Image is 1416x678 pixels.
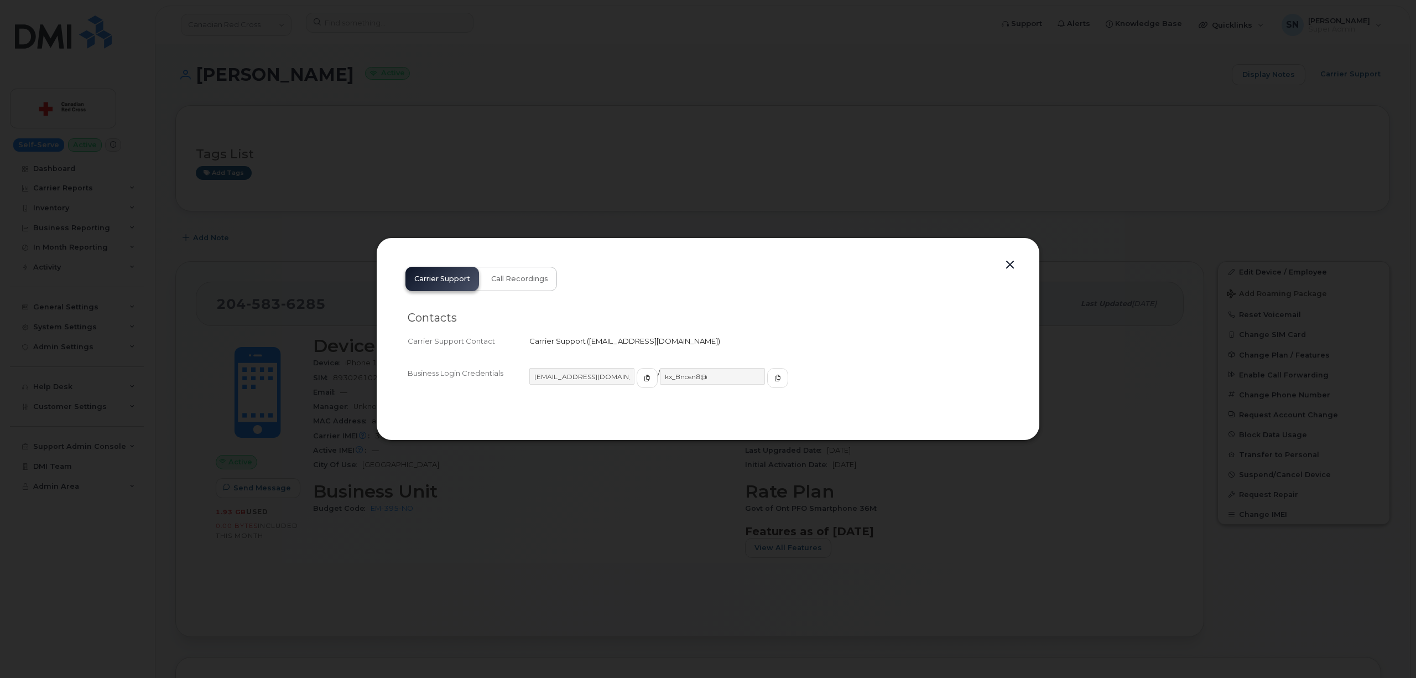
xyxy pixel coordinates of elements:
[408,368,529,398] div: Business Login Credentials
[589,337,718,345] span: [EMAIL_ADDRESS][DOMAIN_NAME]
[529,368,1008,398] div: /
[637,368,658,388] button: copy to clipboard
[408,336,529,346] div: Carrier Support Contact
[767,368,788,388] button: copy to clipboard
[491,275,548,283] span: Call Recordings
[408,311,1008,325] h2: Contacts
[529,337,586,345] span: Carrier Support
